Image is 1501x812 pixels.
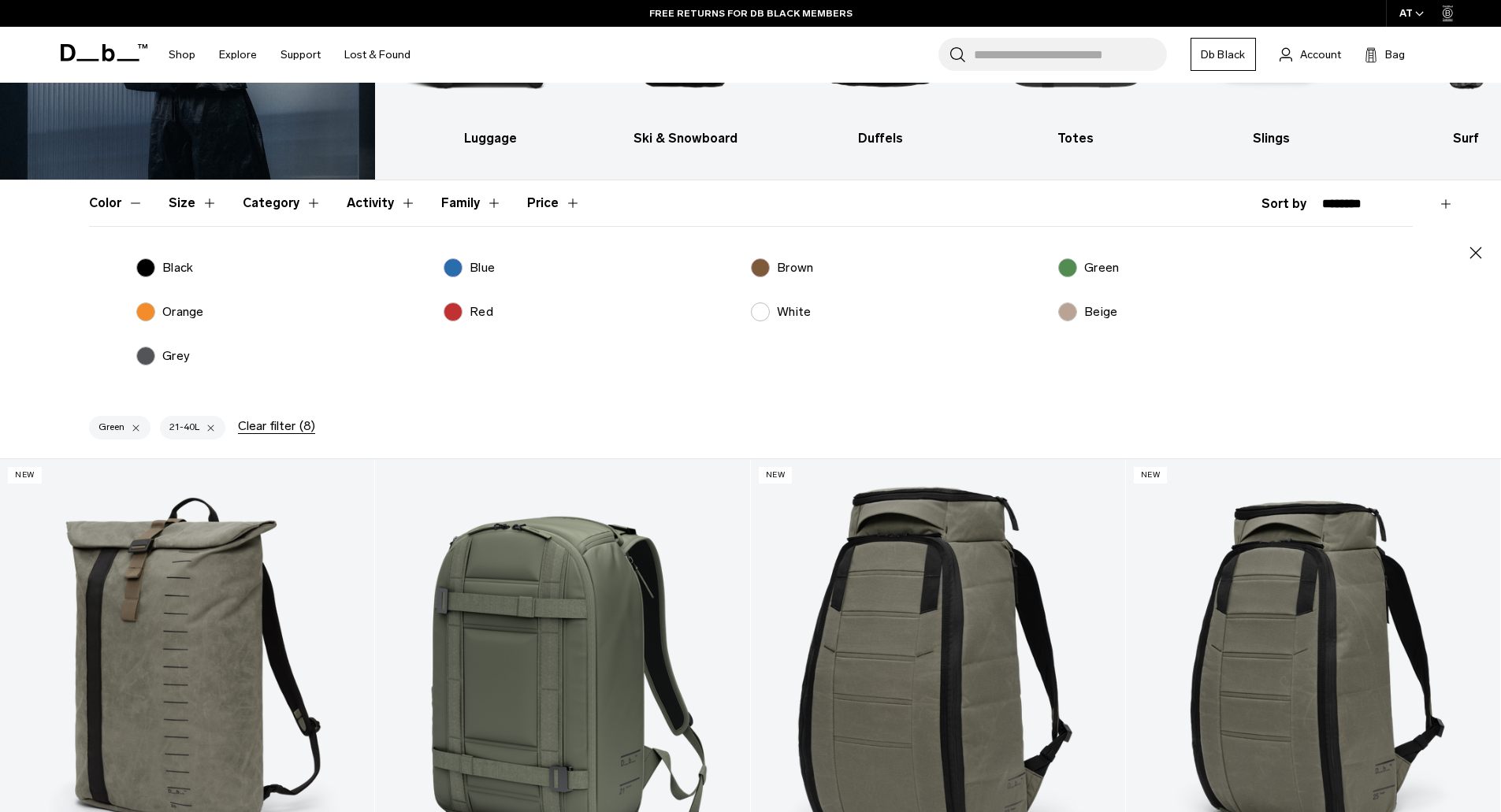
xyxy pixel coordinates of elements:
span: (8) [299,419,315,433]
span: Bag [1385,46,1405,63]
a: Db Black [1191,38,1256,71]
a: FREE RETURNS FOR DB BLACK MEMBERS [649,6,853,20]
p: Blue [470,258,495,277]
a: Account [1280,45,1341,64]
a: Explore [219,27,257,83]
button: 21-40L [160,416,225,439]
button: Green [89,416,150,439]
h3: Duffels [797,129,965,148]
h3: Totes [992,129,1160,148]
h3: All products [212,129,380,148]
h3: Ski & Snowboard [602,129,770,148]
p: Grey [162,347,190,365]
button: Toggle Filter [347,180,416,226]
button: Bag [1365,45,1405,64]
h3: Luggage [407,129,574,148]
button: Toggle Price [527,180,581,226]
p: New [759,467,793,484]
p: New [8,467,42,484]
p: Green [1084,258,1119,277]
span: Account [1300,46,1341,63]
button: Clear filter(8) [238,419,315,433]
nav: Main Navigation [157,27,422,83]
p: Brown [777,258,813,277]
p: Black [162,258,193,277]
p: New [1134,467,1168,484]
button: Toggle Filter [441,180,502,226]
p: Red [470,302,493,321]
h3: Slings [1187,129,1355,148]
a: Shop [169,27,195,83]
p: Orange [162,302,204,321]
a: Lost & Found [344,27,411,83]
p: Beige [1084,302,1117,321]
button: Toggle Filter [243,180,321,226]
button: Toggle Filter [169,180,217,226]
button: Toggle Filter [89,180,143,226]
a: Support [281,27,321,83]
p: White [777,302,811,321]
